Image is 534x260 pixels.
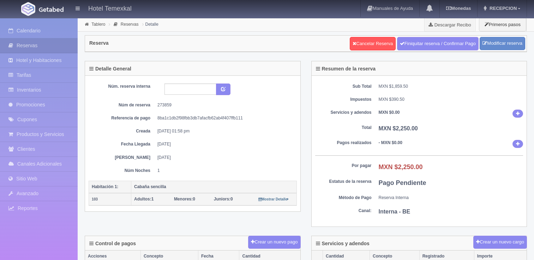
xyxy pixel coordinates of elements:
small: 103 [92,197,98,201]
b: Habitación 1: [92,184,118,189]
dt: Por pagar [315,163,372,169]
dt: Sub Total [315,83,372,89]
strong: Juniors: [214,197,230,202]
b: Interna - BE [379,209,410,215]
small: Mostrar Detalle [258,197,289,201]
button: Crear un nuevo pago [248,236,300,249]
b: Pago Pendiente [379,179,426,186]
button: Crear un nuevo cargo [473,236,527,249]
span: RECEPCION [488,6,517,11]
dt: [PERSON_NAME] [94,155,150,161]
dt: Impuestos [315,97,372,103]
dt: Total [315,125,372,131]
dt: Pagos realizados [315,140,372,146]
dd: [DATE] [157,141,292,147]
dd: MXN $390.50 [379,97,523,103]
b: - MXN $0.00 [379,140,402,145]
dd: MXN $1,859.50 [379,83,523,89]
th: Cabaña sencilla [131,181,297,193]
button: Primeros pasos [479,18,526,31]
h4: Servicios y adendos [316,241,370,246]
strong: Adultos: [134,197,151,202]
strong: Menores: [174,197,193,202]
a: Cancelar Reserva [350,37,396,50]
dt: Núm. reserva interna [94,83,150,89]
dd: Reserva Interna [379,195,523,201]
a: Modificar reserva [480,37,525,50]
dd: 273859 [157,102,292,108]
b: MXN $2,250.00 [379,163,423,171]
a: Mostrar Detalle [258,197,289,202]
h4: Detalle General [89,66,131,72]
b: MXN $2,250.00 [379,125,418,131]
span: 0 [174,197,195,202]
dd: 1 [157,168,292,174]
dd: [DATE] [157,155,292,161]
h4: Resumen de la reserva [316,66,376,72]
dt: Núm Noches [94,168,150,174]
img: Getabed [39,7,64,12]
dt: Creada [94,128,150,134]
b: Monedas [446,6,471,11]
dd: [DATE] 01:58 pm [157,128,292,134]
img: Getabed [21,2,35,16]
h4: Reserva [89,41,109,46]
dt: Referencia de pago [94,115,150,121]
dt: Estatus de la reserva [315,179,372,185]
a: Tablero [91,22,105,27]
a: Reservas [121,22,139,27]
a: Finiquitar reserva / Confirmar Pago [397,37,479,50]
li: Detalle [140,21,160,27]
dt: Núm de reserva [94,102,150,108]
dt: Canal: [315,208,372,214]
dt: Servicios y adendos [315,110,372,116]
dt: Método de Pago [315,195,372,201]
span: 1 [134,197,154,202]
h4: Control de pagos [89,241,136,246]
h4: Hotel Temexkal [88,4,132,12]
b: MXN $0.00 [379,110,400,115]
span: 0 [214,197,233,202]
dd: 8ba1c1db2f98fbb3db7afacfb62ab4f407ffb111 [157,115,292,121]
a: Descargar Recibo [425,18,475,32]
dt: Fecha Llegada [94,141,150,147]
